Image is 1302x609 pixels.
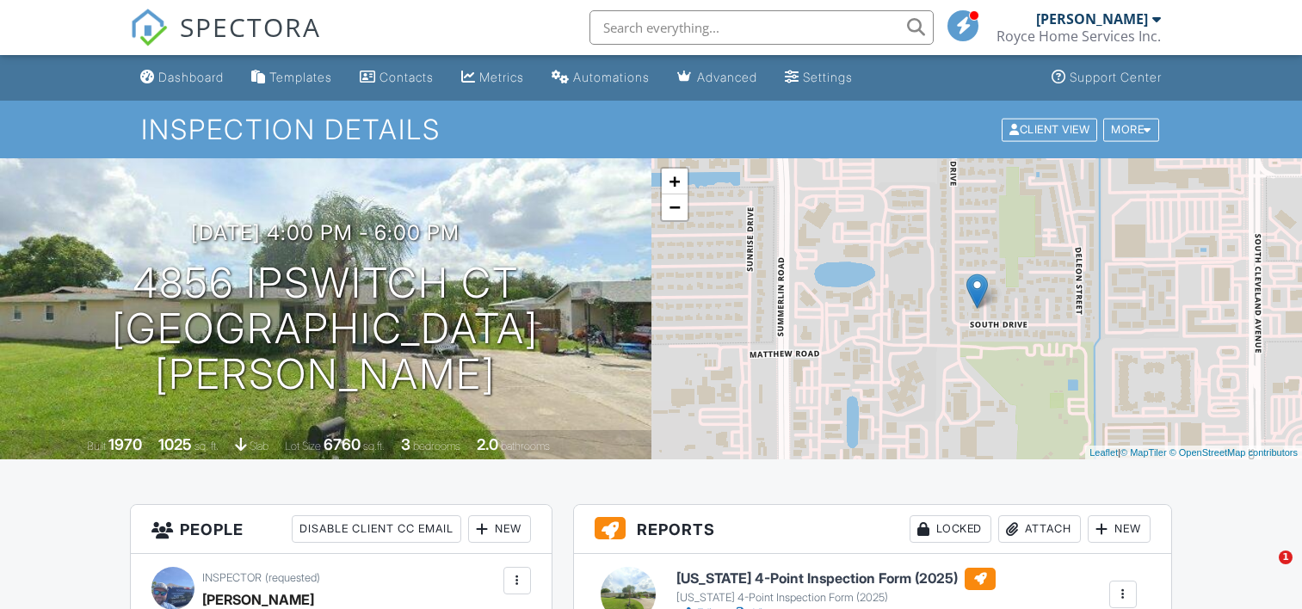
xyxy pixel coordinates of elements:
div: 3 [401,435,410,453]
a: Automations (Basic) [545,62,657,94]
div: More [1103,118,1159,141]
input: Search everything... [589,10,934,45]
div: | [1085,446,1302,460]
a: Templates [244,62,339,94]
a: Client View [1000,122,1101,135]
div: New [468,515,531,543]
a: Zoom in [662,169,688,194]
span: Lot Size [285,440,321,452]
span: sq. ft. [194,440,219,452]
a: Settings [778,62,860,94]
img: The Best Home Inspection Software - Spectora [130,9,168,46]
div: 1970 [108,435,142,453]
div: Dashboard [158,70,224,84]
h1: 4856 Ipswitch ct [GEOGRAPHIC_DATA][PERSON_NAME] [28,261,624,397]
div: [PERSON_NAME] [1036,10,1148,28]
a: Advanced [670,62,764,94]
a: Metrics [454,62,531,94]
div: 1025 [158,435,192,453]
iframe: Intercom live chat [1243,551,1285,592]
div: Contacts [379,70,434,84]
div: Locked [910,515,991,543]
span: Inspector [202,571,262,584]
h3: [DATE] 4:00 pm - 6:00 pm [191,221,460,244]
span: slab [250,440,268,452]
span: sq.ft. [363,440,385,452]
div: Advanced [697,70,757,84]
div: Royce Home Services Inc. [997,28,1161,45]
a: Leaflet [1089,447,1118,458]
div: [US_STATE] 4-Point Inspection Form (2025) [676,591,996,605]
span: 1 [1279,551,1293,564]
div: Attach [998,515,1081,543]
a: SPECTORA [130,23,321,59]
span: Built [87,440,106,452]
span: SPECTORA [180,9,321,45]
div: Templates [269,70,332,84]
a: Contacts [353,62,441,94]
div: Disable Client CC Email [292,515,461,543]
div: 6760 [324,435,361,453]
h1: Inspection Details [141,114,1161,145]
div: Client View [1002,118,1097,141]
a: © MapTiler [1120,447,1167,458]
a: Zoom out [662,194,688,220]
div: Settings [803,70,853,84]
div: 2.0 [477,435,498,453]
a: © OpenStreetMap contributors [1169,447,1298,458]
h3: Reports [574,505,1171,554]
h6: [US_STATE] 4-Point Inspection Form (2025) [676,568,996,590]
div: New [1088,515,1151,543]
a: Support Center [1045,62,1169,94]
span: (requested) [265,571,320,584]
a: Dashboard [133,62,231,94]
h3: People [131,505,551,554]
a: [US_STATE] 4-Point Inspection Form (2025) [US_STATE] 4-Point Inspection Form (2025) [676,568,996,606]
div: Automations [573,70,650,84]
div: Metrics [479,70,524,84]
span: bathrooms [501,440,550,452]
span: bedrooms [413,440,460,452]
div: Support Center [1070,70,1162,84]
